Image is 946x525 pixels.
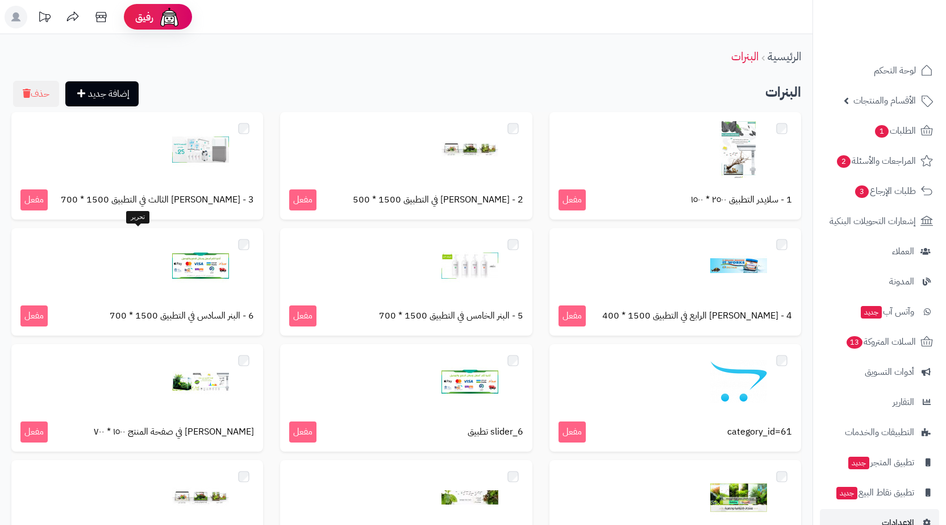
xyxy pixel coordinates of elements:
[727,425,792,439] span: category_id=61
[820,238,939,265] a: العملاء
[602,309,792,323] span: 4 - [PERSON_NAME] الرابع في التطبيق 1500 * 400
[820,298,939,325] a: وآتس آبجديد
[820,117,939,144] a: الطلبات1
[861,306,882,319] span: جديد
[289,305,316,326] span: مفعل
[11,112,263,220] a: 3 - [PERSON_NAME] الثالث في التطبيق 1500 * 700 مفعل
[836,487,857,499] span: جديد
[820,449,939,476] a: تطبيق المتجرجديد
[845,424,914,440] span: التطبيقات والخدمات
[126,211,149,224] div: تحرير
[11,228,263,336] a: 6 - البنر السادس في التطبيق 1500 * 700 مفعل
[289,189,316,210] span: مفعل
[379,309,523,323] span: 5 - البنر الخامس في التطبيق 1500 * 700
[820,208,939,235] a: إشعارات التحويلات البنكية
[869,32,935,56] img: logo-2.png
[549,228,801,336] a: 4 - [PERSON_NAME] الرابع في التطبيق 1500 * 400 مفعل
[61,193,254,206] span: 3 - [PERSON_NAME] الثالث في التطبيق 1500 * 700
[280,112,532,220] a: 2 - [PERSON_NAME] في التطبيق 1500 * 500 مفعل
[837,155,851,168] span: 2
[731,48,759,65] a: البنرات
[875,125,889,138] span: 1
[848,457,869,469] span: جديد
[889,274,914,290] span: المدونة
[820,268,939,295] a: المدونة
[820,358,939,386] a: أدوات التسويق
[559,189,586,210] span: مفعل
[874,63,916,78] span: لوحة التحكم
[820,147,939,175] a: المراجعات والأسئلة2
[860,304,914,320] span: وآتس آب
[847,454,914,470] span: تطبيق المتجر
[280,344,532,452] a: slider_6 تطبيق مفعل
[289,421,316,443] span: مفعل
[820,57,939,84] a: لوحة التحكم
[820,177,939,205] a: طلبات الإرجاع3
[835,485,914,501] span: تطبيق نقاط البيع
[110,309,254,323] span: 6 - البنر السادس في التطبيق 1500 * 700
[820,419,939,446] a: التطبيقات والخدمات
[845,334,916,350] span: السلات المتروكة
[20,189,48,210] span: مفعل
[847,336,862,349] span: 13
[830,213,916,229] span: إشعارات التحويلات البنكية
[280,228,532,336] a: 5 - البنر الخامس في التطبيق 1500 * 700 مفعل
[65,81,139,106] a: إضافة جديد
[893,394,914,410] span: التقارير
[135,10,153,24] span: رفيق
[30,6,59,31] a: تحديثات المنصة
[874,123,916,139] span: الطلبات
[468,425,523,439] span: slider_6 تطبيق
[854,183,916,199] span: طلبات الإرجاع
[768,48,801,65] a: الرئيسية
[94,425,254,439] span: [PERSON_NAME] في صفحة المنتج ١٥٠٠ * ٧٠٠
[20,421,48,443] span: مفعل
[691,193,792,206] span: 1 - سلايدر التطبيق ٢٥٠٠ * ١٥٠٠
[836,153,916,169] span: المراجعات والأسئلة
[13,81,59,107] button: حذف
[820,328,939,355] a: السلات المتروكة13
[158,6,181,28] img: ai-face.png
[11,81,801,104] h2: البنرات
[549,344,801,452] a: category_id=61 مفعل
[892,243,914,259] span: العملاء
[853,93,916,109] span: الأقسام والمنتجات
[11,344,263,452] a: [PERSON_NAME] في صفحة المنتج ١٥٠٠ * ٧٠٠ مفعل
[820,479,939,506] a: تطبيق نقاط البيعجديد
[855,185,869,198] span: 3
[353,193,523,206] span: 2 - [PERSON_NAME] في التطبيق 1500 * 500
[820,388,939,416] a: التقارير
[559,305,586,326] span: مفعل
[865,364,914,380] span: أدوات التسويق
[549,112,801,220] a: 1 - سلايدر التطبيق ٢٥٠٠ * ١٥٠٠ مفعل
[559,421,586,443] span: مفعل
[20,305,48,326] span: مفعل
